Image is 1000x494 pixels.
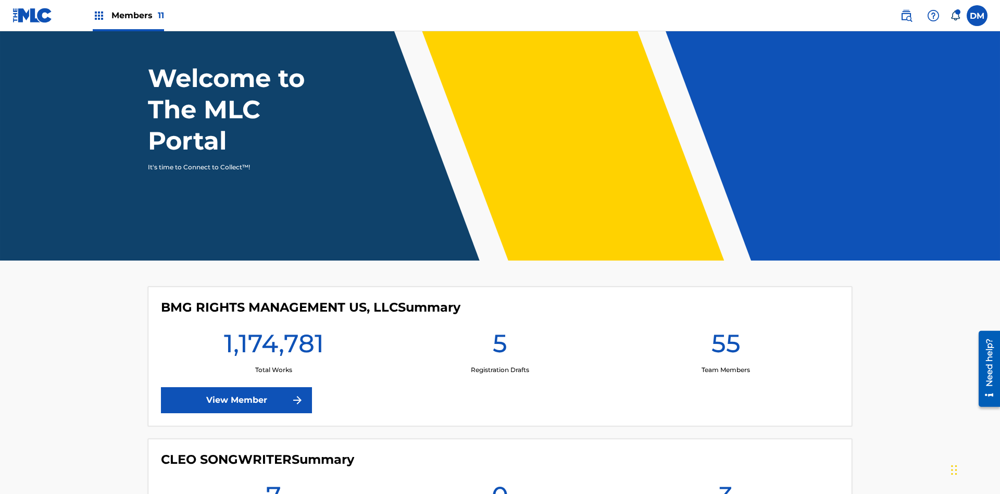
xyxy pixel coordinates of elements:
a: Public Search [896,5,917,26]
img: Top Rightsholders [93,9,105,22]
h1: 1,174,781 [224,328,324,365]
img: search [900,9,913,22]
iframe: Resource Center [971,327,1000,412]
img: f7272a7cc735f4ea7f67.svg [291,394,304,406]
h1: 55 [711,328,741,365]
h1: Welcome to The MLC Portal [148,63,343,156]
div: User Menu [967,5,988,26]
p: Total Works [255,365,292,375]
div: Notifications [950,10,960,21]
span: 11 [158,10,164,20]
p: Registration Drafts [471,365,529,375]
h1: 5 [493,328,507,365]
span: Members [111,9,164,21]
img: MLC Logo [12,8,53,23]
a: View Member [161,387,312,413]
img: help [927,9,940,22]
p: Team Members [702,365,750,375]
h4: CLEO SONGWRITER [161,452,354,467]
p: It's time to Connect to Collect™! [148,163,329,172]
div: Help [923,5,944,26]
iframe: Chat Widget [948,444,1000,494]
h4: BMG RIGHTS MANAGEMENT US, LLC [161,300,460,315]
div: Drag [951,454,957,486]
